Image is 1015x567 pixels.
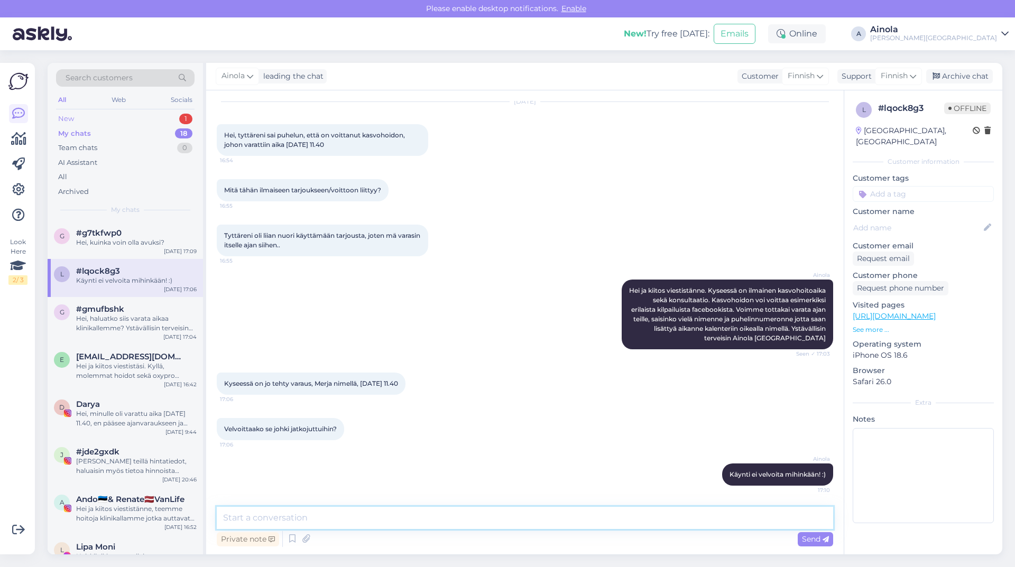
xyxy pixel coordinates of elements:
[788,70,815,82] span: Finnish
[60,356,64,364] span: e
[856,125,973,147] div: [GEOGRAPHIC_DATA], [GEOGRAPHIC_DATA]
[58,187,89,197] div: Archived
[853,325,994,334] p: See more ...
[853,414,994,425] p: Notes
[76,266,120,276] span: #lqock8g3
[76,399,100,409] span: Darya
[56,93,68,107] div: All
[870,34,997,42] div: [PERSON_NAME][GEOGRAPHIC_DATA]
[853,240,994,252] p: Customer email
[853,311,936,321] a: [URL][DOMAIN_NAME]
[853,398,994,407] div: Extra
[730,470,826,478] span: Käynti ei velvoita mihinkään! :)
[624,29,647,39] b: New!
[220,156,260,164] span: 16:54
[8,71,29,91] img: Askly Logo
[881,70,908,82] span: Finnish
[944,103,991,114] span: Offline
[853,206,994,217] p: Customer name
[714,24,755,44] button: Emails
[802,534,829,544] span: Send
[926,69,993,83] div: Archive chat
[220,395,260,403] span: 17:06
[558,4,589,13] span: Enable
[60,546,64,554] span: L
[76,361,197,380] div: Hei ja kiitos viestistäsi. Kyllä, molemmat hoidot sekä oxypro happihoito ja [PERSON_NAME] peeling...
[853,157,994,166] div: Customer information
[164,523,197,531] div: [DATE] 16:52
[224,186,381,194] span: Mitä tähän ilmaiseen tarjoukseen/voittoon liittyy?
[76,457,197,476] div: [PERSON_NAME] teillä hintatiedot, haluaisin myös tietoa hinnoista kiitoos
[76,238,197,247] div: Hei, kuinka voin olla avuksi?
[76,495,184,504] span: Ando🇪🇪& Renate🇱🇻VanLife
[790,486,830,494] span: 17:10
[853,186,994,202] input: Add a tag
[224,379,398,387] span: Kyseessä on jo tehty varaus, Merja nimellä, [DATE] 11.40
[8,275,27,285] div: 2 / 3
[177,143,192,153] div: 0
[624,27,709,40] div: Try free [DATE]:
[76,504,197,523] div: Hei ja kiitos viestistänne, teemme hoitoja klinikallamme jotka auttavat pigmenttiläiskiin ja myös...
[870,25,997,34] div: Ainola
[175,128,192,139] div: 18
[853,365,994,376] p: Browser
[853,281,948,295] div: Request phone number
[737,71,779,82] div: Customer
[58,128,91,139] div: My chats
[109,93,128,107] div: Web
[60,270,64,278] span: l
[853,376,994,387] p: Safari 26.0
[59,403,64,411] span: D
[224,425,337,433] span: Velvoittaako se johki jatkojuttuihin?
[224,231,422,249] span: Tyttäreni oli liian nuori käyttämään tarjousta, joten mä varasin itselle ajan siihen..
[164,247,197,255] div: [DATE] 17:09
[259,71,324,82] div: leading the chat
[58,172,67,182] div: All
[76,447,119,457] span: #jde2gxdk
[60,308,64,316] span: g
[220,202,260,210] span: 16:55
[76,228,122,238] span: #g7tkfwp0
[111,205,140,215] span: My chats
[163,333,197,341] div: [DATE] 17:04
[162,476,197,484] div: [DATE] 20:46
[851,26,866,41] div: A
[222,70,245,82] span: Ainola
[853,270,994,281] p: Customer phone
[870,25,1009,42] a: Ainola[PERSON_NAME][GEOGRAPHIC_DATA]
[58,157,97,168] div: AI Assistant
[76,314,197,333] div: Hei, haluatko siis varata aikaa klinikallemme? Ystävällisin terveisin Ainola [GEOGRAPHIC_DATA]
[217,532,279,546] div: Private note
[768,24,826,43] div: Online
[58,143,97,153] div: Team chats
[76,276,197,285] div: Käynti ei velvoita mihinkään! :)
[837,71,872,82] div: Support
[853,350,994,361] p: iPhone OS 18.6
[76,304,124,314] span: #gmufbshk
[165,428,197,436] div: [DATE] 9:44
[60,232,64,240] span: g
[179,114,192,124] div: 1
[878,102,944,115] div: # lqock8g3
[853,173,994,184] p: Customer tags
[164,380,197,388] div: [DATE] 16:42
[220,441,260,449] span: 17:06
[76,352,186,361] span: emmabrandstaka@gmail.com
[8,237,27,285] div: Look Here
[58,114,74,124] div: New
[853,300,994,311] p: Visited pages
[853,252,914,266] div: Request email
[629,286,827,342] span: Hei ja kiitos viestistänne. Kyseessä on ilmainen kasvohoitoaika sekä konsultaatio. Kasvohoidon vo...
[60,498,64,506] span: A
[217,97,833,106] div: [DATE]
[76,409,197,428] div: Hei, minulle oli varattu aika [DATE] 11.40, en pääsee ajanvaraukseen ja perun sen kiitoos kuitenk...
[60,451,63,459] span: j
[853,222,982,234] input: Add name
[220,257,260,265] span: 16:55
[164,285,197,293] div: [DATE] 17:06
[790,350,830,358] span: Seen ✓ 17:03
[790,271,830,279] span: Ainola
[224,131,407,148] span: Hei, tyttäreni sai puhelun, että on voittanut kasvohoidon, johon varattiin aika [DATE] 11.40
[853,339,994,350] p: Operating system
[169,93,195,107] div: Socials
